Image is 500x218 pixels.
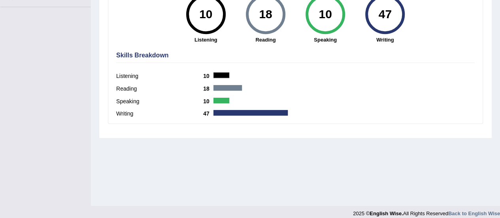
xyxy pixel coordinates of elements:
[116,97,203,106] label: Speaking
[180,36,232,44] strong: Listening
[203,110,213,117] b: 47
[116,85,203,93] label: Reading
[203,98,213,104] b: 10
[203,73,213,79] b: 10
[116,72,203,80] label: Listening
[116,52,475,59] h4: Skills Breakdown
[299,36,351,44] strong: Speaking
[370,210,403,216] strong: English Wise.
[448,210,500,216] a: Back to English Wise
[116,110,203,118] label: Writing
[359,36,411,44] strong: Writing
[353,206,500,217] div: 2025 © All Rights Reserved
[203,85,213,92] b: 18
[240,36,291,44] strong: Reading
